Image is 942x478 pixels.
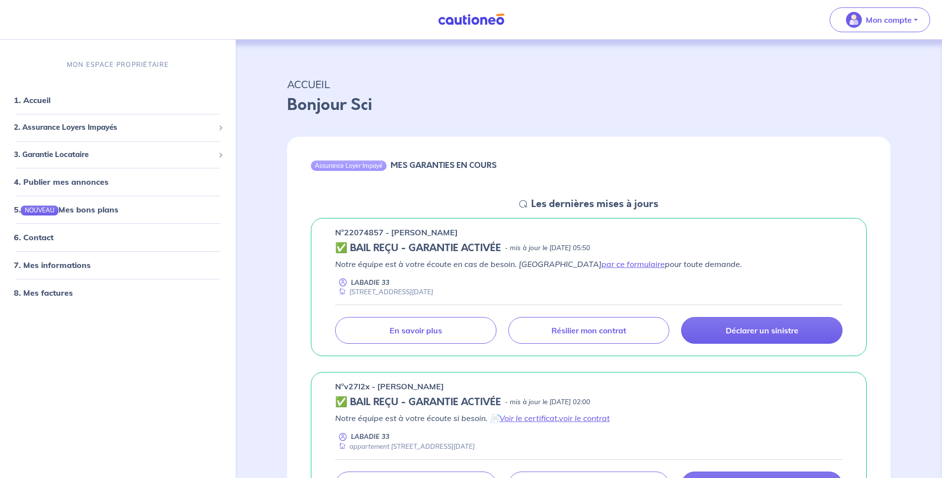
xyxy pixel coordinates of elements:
[390,325,442,335] p: En savoir plus
[4,145,232,164] div: 3. Garantie Locataire
[14,95,50,105] a: 1. Accueil
[287,75,891,93] p: ACCUEIL
[351,432,390,441] p: LABADIE 33
[830,7,930,32] button: illu_account_valid_menu.svgMon compte
[335,412,843,424] p: Notre équipe est à votre écoute si besoin. 📄 ,
[681,317,843,344] a: Déclarer un sinistre
[14,260,91,270] a: 7. Mes informations
[14,149,214,160] span: 3. Garantie Locataire
[335,258,843,270] p: Notre équipe est à votre écoute en cas de besoin. [GEOGRAPHIC_DATA] pour toute demande.
[551,325,626,335] p: Résilier mon contrat
[14,232,53,242] a: 6. Contact
[14,177,108,187] a: 4. Publier mes annonces
[866,14,912,26] p: Mon compte
[335,396,501,408] h5: ✅ BAIL REÇU - GARANTIE ACTIVÉE
[335,317,496,344] a: En savoir plus
[335,396,843,408] div: state: CONTRACT-VALIDATED, Context: NEW,MAYBE-CERTIFICATE,ALONE,LESSOR-DOCUMENTS
[335,242,501,254] h5: ✅ BAIL REÇU - GARANTIE ACTIVÉE
[531,198,658,210] h5: Les dernières mises à jours
[351,278,390,287] p: LABADIE 33
[559,413,610,423] a: voir le contrat
[505,397,590,407] p: - mis à jour le [DATE] 02:00
[14,205,118,214] a: 5.NOUVEAUMes bons plans
[4,283,232,303] div: 8. Mes factures
[335,380,444,392] p: n°v27l2x - [PERSON_NAME]
[311,160,387,170] div: Assurance Loyer Impayé
[601,259,665,269] a: par ce formulaire
[4,90,232,110] div: 1. Accueil
[846,12,862,28] img: illu_account_valid_menu.svg
[4,255,232,275] div: 7. Mes informations
[391,160,496,170] h6: MES GARANTIES EN COURS
[434,13,508,26] img: Cautioneo
[14,288,73,298] a: 8. Mes factures
[508,317,670,344] a: Résilier mon contrat
[335,226,458,238] p: n°22074857 - [PERSON_NAME]
[335,242,843,254] div: state: CONTRACT-VALIDATED, Context: ,MAYBE-CERTIFICATE,,LESSOR-DOCUMENTS,IS-ODEALIM
[4,172,232,192] div: 4. Publier mes annonces
[287,93,891,117] p: Bonjour Sci
[499,413,557,423] a: Voir le certificat
[14,122,214,133] span: 2. Assurance Loyers Impayés
[335,442,475,451] div: appartement [STREET_ADDRESS][DATE]
[4,227,232,247] div: 6. Contact
[505,243,590,253] p: - mis à jour le [DATE] 05:50
[67,60,169,69] p: MON ESPACE PROPRIÉTAIRE
[335,287,433,297] div: [STREET_ADDRESS][DATE]
[4,118,232,137] div: 2. Assurance Loyers Impayés
[726,325,798,335] p: Déclarer un sinistre
[4,200,232,219] div: 5.NOUVEAUMes bons plans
